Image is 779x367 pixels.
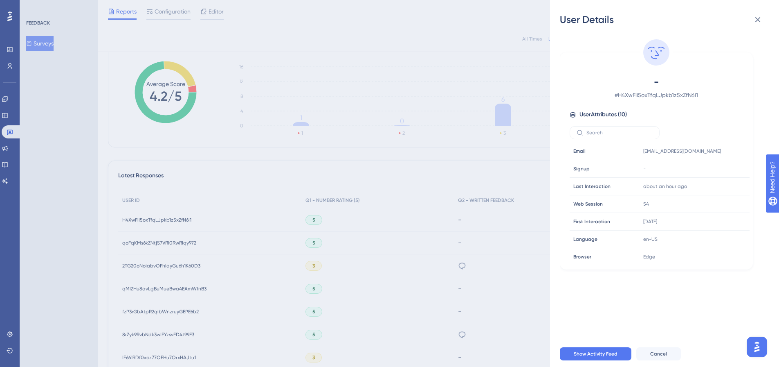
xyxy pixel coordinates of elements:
[584,90,728,100] span: # H4XwFii5oxTfqLJpkb1z5xZfN6i1
[636,347,681,360] button: Cancel
[584,75,728,88] span: -
[574,351,617,357] span: Show Activity Feed
[579,110,627,120] span: User Attributes ( 10 )
[643,165,646,172] span: -
[573,236,597,242] span: Language
[643,254,655,260] span: Edge
[573,165,590,172] span: Signup
[586,130,653,136] input: Search
[573,254,591,260] span: Browser
[573,183,611,190] span: Last Interaction
[643,236,658,242] span: en-US
[643,201,649,207] span: 54
[560,13,769,26] div: User Details
[643,219,657,224] time: [DATE]
[745,335,769,359] iframe: UserGuiding AI Assistant Launcher
[573,218,610,225] span: First Interaction
[19,2,51,12] span: Need Help?
[643,148,721,154] span: [EMAIL_ADDRESS][DOMAIN_NAME]
[650,351,667,357] span: Cancel
[643,183,687,189] time: about an hour ago
[560,347,631,360] button: Show Activity Feed
[573,148,586,154] span: Email
[573,201,603,207] span: Web Session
